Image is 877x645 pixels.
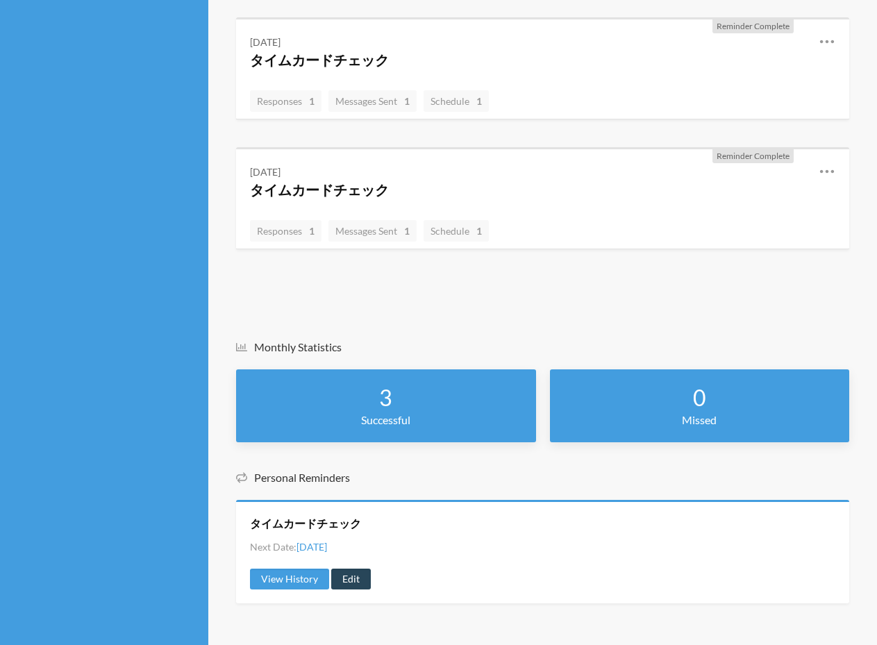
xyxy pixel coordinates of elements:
[257,225,315,237] span: Responses
[693,384,706,411] strong: 0
[328,90,417,112] a: Messages Sent1
[476,224,482,238] strong: 1
[236,340,849,355] h5: Monthly Statistics
[331,569,371,589] a: Edit
[250,35,281,49] div: [DATE]
[250,539,327,554] li: Next Date:
[309,94,315,108] strong: 1
[424,220,489,242] a: Schedule1
[431,225,482,237] span: Schedule
[379,384,392,411] strong: 3
[250,516,361,531] a: タイムカードチェック
[431,95,482,107] span: Schedule
[328,220,417,242] a: Messages Sent1
[717,151,790,161] span: Reminder Complete
[250,90,321,112] a: Responses1
[257,95,315,107] span: Responses
[250,412,522,428] p: Successful
[335,225,410,237] span: Messages Sent
[335,95,410,107] span: Messages Sent
[250,569,329,589] a: View History
[250,51,389,68] a: タイムカードチェック
[296,541,327,553] span: [DATE]
[250,181,389,198] a: タイムカードチェック
[404,94,410,108] strong: 1
[424,90,489,112] a: Schedule1
[404,224,410,238] strong: 1
[250,165,281,179] div: [DATE]
[717,21,790,31] span: Reminder Complete
[309,224,315,238] strong: 1
[250,220,321,242] a: Responses1
[476,94,482,108] strong: 1
[564,412,836,428] p: Missed
[236,470,849,485] h5: Personal Reminders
